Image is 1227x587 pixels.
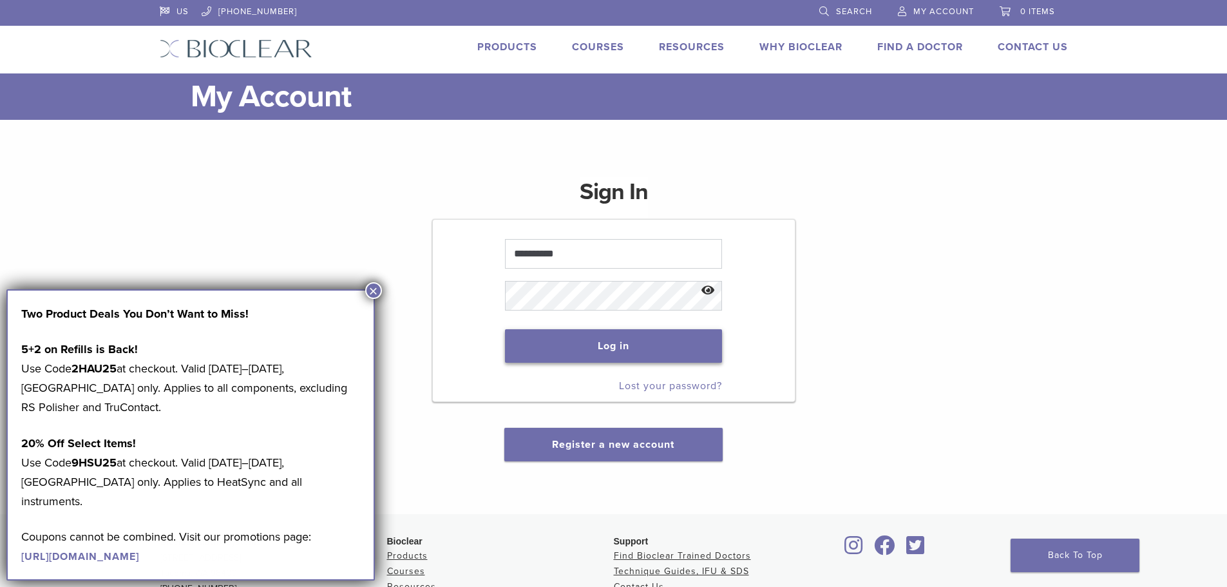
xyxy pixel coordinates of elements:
a: Find Bioclear Trained Doctors [614,550,751,561]
a: Bioclear [870,543,900,556]
a: Bioclear [841,543,868,556]
a: Lost your password? [619,380,722,392]
a: Resources [659,41,725,53]
a: Courses [387,566,425,577]
span: Bioclear [387,536,423,546]
button: Close [365,282,382,299]
a: Contact Us [998,41,1068,53]
h1: My Account [191,73,1068,120]
span: 0 items [1020,6,1055,17]
span: Search [836,6,872,17]
button: Log in [505,329,722,363]
p: Use Code at checkout. Valid [DATE]–[DATE], [GEOGRAPHIC_DATA] only. Applies to all components, exc... [21,340,360,417]
strong: 5+2 on Refills is Back! [21,342,138,356]
a: Back To Top [1011,539,1139,572]
a: Why Bioclear [759,41,842,53]
strong: 9HSU25 [71,456,117,470]
a: Products [477,41,537,53]
a: [URL][DOMAIN_NAME] [21,550,139,563]
p: Coupons cannot be combined. Visit our promotions page: [21,527,360,566]
a: Bioclear [902,543,929,556]
h1: Sign In [580,177,648,218]
a: Register a new account [552,438,674,451]
span: My Account [913,6,974,17]
a: Courses [572,41,624,53]
a: Technique Guides, IFU & SDS [614,566,749,577]
span: Support [614,536,649,546]
a: Products [387,550,428,561]
p: Use Code at checkout. Valid [DATE]–[DATE], [GEOGRAPHIC_DATA] only. Applies to HeatSync and all in... [21,434,360,511]
button: Register a new account [504,428,722,461]
a: Find A Doctor [877,41,963,53]
img: Bioclear [160,39,312,58]
strong: Two Product Deals You Don’t Want to Miss! [21,307,249,321]
strong: 2HAU25 [71,361,117,376]
button: Show password [694,274,722,307]
strong: 20% Off Select Items! [21,436,136,450]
